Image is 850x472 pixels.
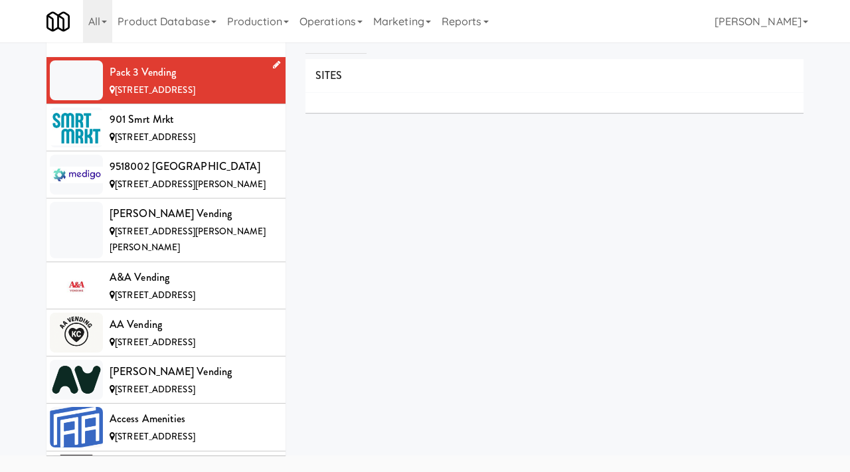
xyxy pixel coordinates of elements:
[110,62,276,82] div: Pack 3 Vending
[110,157,276,177] div: 9518002 [GEOGRAPHIC_DATA]
[46,151,286,198] li: 9518002 [GEOGRAPHIC_DATA][STREET_ADDRESS][PERSON_NAME]
[46,356,286,404] li: [PERSON_NAME] Vending[STREET_ADDRESS]
[115,289,195,301] span: [STREET_ADDRESS]
[46,198,286,262] li: [PERSON_NAME] Vending[STREET_ADDRESS][PERSON_NAME][PERSON_NAME]
[110,315,276,335] div: AA Vending
[46,262,286,309] li: A&A Vending[STREET_ADDRESS]
[110,110,276,129] div: 901 Smrt Mrkt
[110,409,276,429] div: Access Amenities
[46,57,286,104] li: Pack 3 Vending[STREET_ADDRESS]
[46,10,70,33] img: Micromart
[46,404,286,451] li: Access Amenities[STREET_ADDRESS]
[115,178,266,191] span: [STREET_ADDRESS][PERSON_NAME]
[115,383,195,396] span: [STREET_ADDRESS]
[115,430,195,443] span: [STREET_ADDRESS]
[110,268,276,287] div: A&A Vending
[110,225,266,254] span: [STREET_ADDRESS][PERSON_NAME][PERSON_NAME]
[115,84,195,96] span: [STREET_ADDRESS]
[110,362,276,382] div: [PERSON_NAME] Vending
[46,104,286,151] li: 901 Smrt Mrkt[STREET_ADDRESS]
[315,68,343,83] span: SITES
[115,131,195,143] span: [STREET_ADDRESS]
[46,309,286,356] li: AA Vending[STREET_ADDRESS]
[110,204,276,224] div: [PERSON_NAME] Vending
[115,336,195,349] span: [STREET_ADDRESS]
